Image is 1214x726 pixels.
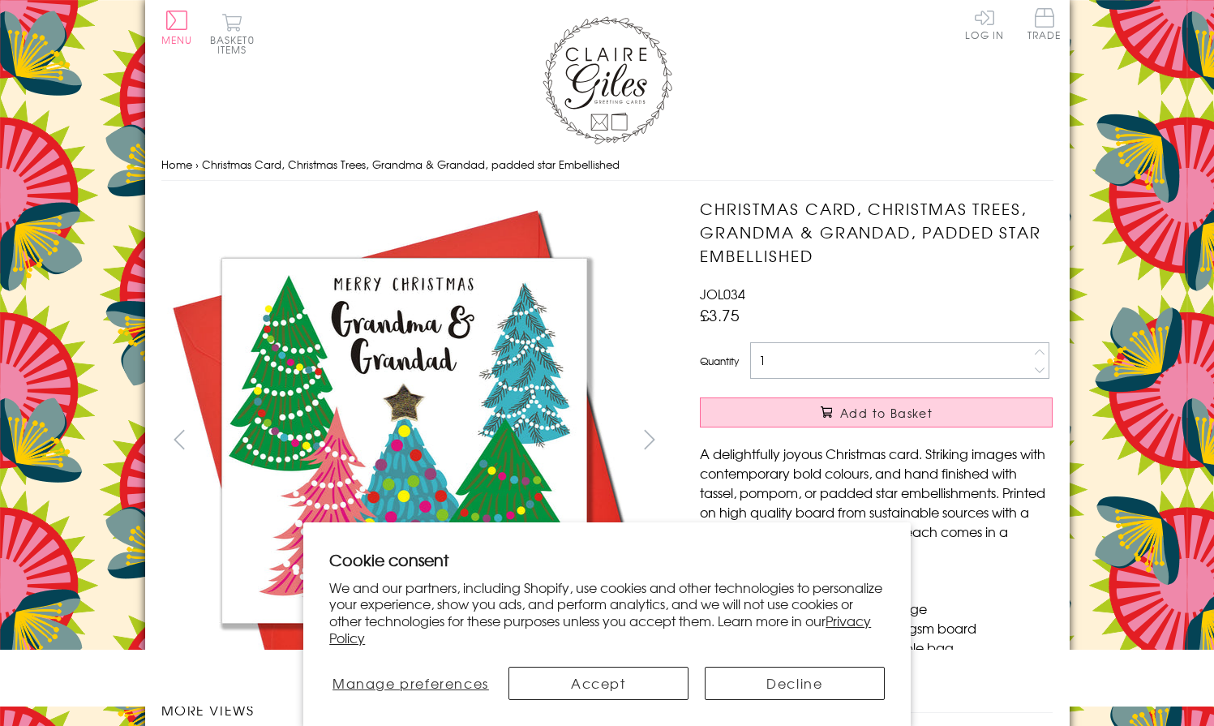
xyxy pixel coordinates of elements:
[700,284,745,303] span: JOL034
[840,405,933,421] span: Add to Basket
[161,148,1053,182] nav: breadcrumbs
[329,611,871,647] a: Privacy Policy
[161,11,193,45] button: Menu
[1027,8,1062,43] a: Trade
[161,32,193,47] span: Menu
[965,8,1004,40] a: Log In
[161,157,192,172] a: Home
[217,32,255,57] span: 0 items
[332,673,489,693] span: Manage preferences
[508,667,689,700] button: Accept
[700,397,1053,427] button: Add to Basket
[543,16,672,144] img: Claire Giles Greetings Cards
[705,667,885,700] button: Decline
[700,354,739,368] label: Quantity
[700,444,1053,561] p: A delightfully joyous Christmas card. Striking images with contemporary bold colours, and hand fi...
[700,303,740,326] span: £3.75
[700,197,1053,267] h1: Christmas Card, Christmas Trees, Grandma & Grandad, padded star Embellished
[161,700,668,720] h3: More views
[210,13,255,54] button: Basket0 items
[329,579,885,647] p: We and our partners, including Shopify, use cookies and other technologies to personalize your ex...
[202,157,620,172] span: Christmas Card, Christmas Trees, Grandma & Grandad, padded star Embellished
[329,548,885,571] h2: Cookie consent
[1027,8,1062,40] span: Trade
[329,667,491,700] button: Manage preferences
[667,197,1154,684] img: Christmas Card, Christmas Trees, Grandma & Grandad, padded star Embellished
[631,421,667,458] button: next
[195,157,199,172] span: ›
[161,197,647,684] img: Christmas Card, Christmas Trees, Grandma & Grandad, padded star Embellished
[161,421,198,458] button: prev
